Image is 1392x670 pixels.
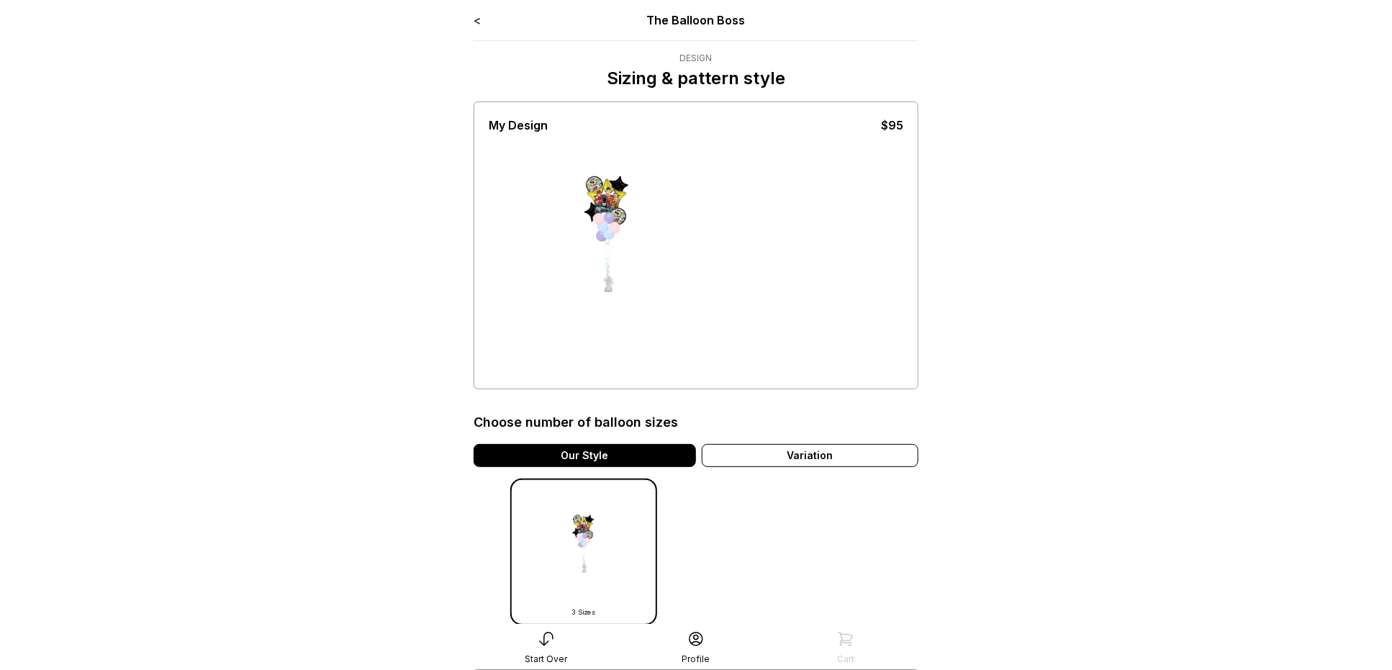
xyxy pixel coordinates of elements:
div: The Balloon Boss [563,12,830,29]
p: Sizing & pattern style [607,67,785,90]
div: Choose number of balloon sizes [474,412,678,433]
div: Profile [682,653,710,665]
div: Cart [837,653,854,665]
div: Design [607,53,785,64]
div: 3 Sizes [530,608,638,617]
a: < [474,13,481,27]
div: Variation [702,444,918,467]
div: $95 [881,117,903,134]
div: Our Style [474,444,696,467]
img: - [512,480,656,624]
div: My Design [489,117,548,134]
div: Start Over [525,653,568,665]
